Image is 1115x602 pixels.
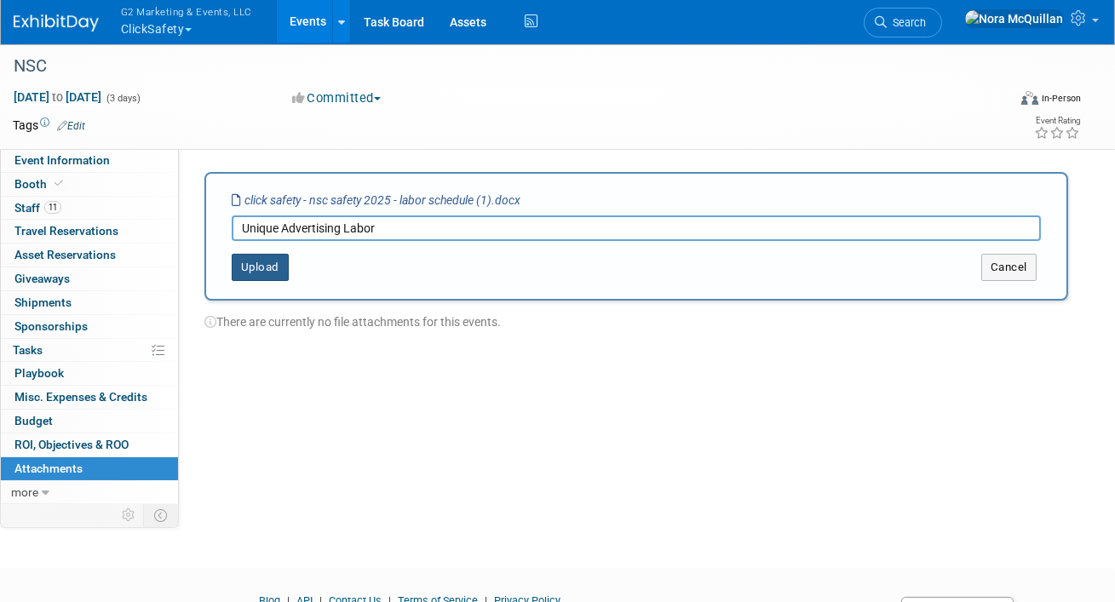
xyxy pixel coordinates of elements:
i: click safety - nsc safety 2025 - labor schedule (1).docx [232,193,520,207]
input: Enter description [232,215,1041,241]
span: Attachments [14,462,83,475]
a: Budget [1,410,178,433]
div: NSC [8,51,990,82]
span: Asset Reservations [14,248,116,261]
a: Tasks [1,339,178,362]
a: Edit [57,120,85,132]
span: to [49,90,66,104]
a: Giveaways [1,267,178,290]
a: Staff11 [1,197,178,220]
a: Asset Reservations [1,244,178,267]
td: Tags [13,117,85,134]
span: G2 Marketing & Events, LLC [121,3,252,20]
span: Giveaways [14,272,70,285]
span: Search [887,16,926,29]
span: (3 days) [105,93,141,104]
span: Travel Reservations [14,224,118,238]
a: Event Information [1,149,178,172]
div: Event Rating [1034,117,1080,125]
span: Event Information [14,153,110,167]
span: Shipments [14,295,72,309]
button: Cancel [981,254,1037,281]
span: [DATE] [DATE] [13,89,102,105]
span: Misc. Expenses & Credits [14,390,147,404]
span: Booth [14,177,66,191]
span: Staff [14,201,61,215]
span: Budget [14,414,53,427]
a: Search [864,8,942,37]
div: Event Format [924,89,1081,114]
button: Upload [232,254,289,281]
img: Nora McQuillan [964,9,1064,28]
span: Tasks [13,343,43,357]
span: ROI, Objectives & ROO [14,438,129,451]
a: Shipments [1,291,178,314]
a: Misc. Expenses & Credits [1,386,178,409]
td: Toggle Event Tabs [144,504,179,526]
span: Playbook [14,366,64,380]
button: Committed [286,89,388,107]
a: Attachments [1,457,178,480]
img: Format-Inperson.png [1021,91,1038,105]
span: Sponsorships [14,319,88,333]
a: more [1,481,178,504]
a: Booth [1,173,178,196]
img: ExhibitDay [14,14,99,32]
span: 11 [44,201,61,214]
div: There are currently no file attachments for this events. [204,301,1068,330]
a: Sponsorships [1,315,178,338]
div: In-Person [1041,92,1081,105]
span: more [11,485,38,499]
i: Booth reservation complete [55,179,63,188]
a: ROI, Objectives & ROO [1,433,178,456]
td: Personalize Event Tab Strip [114,504,144,526]
a: Playbook [1,362,178,385]
a: Travel Reservations [1,220,178,243]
